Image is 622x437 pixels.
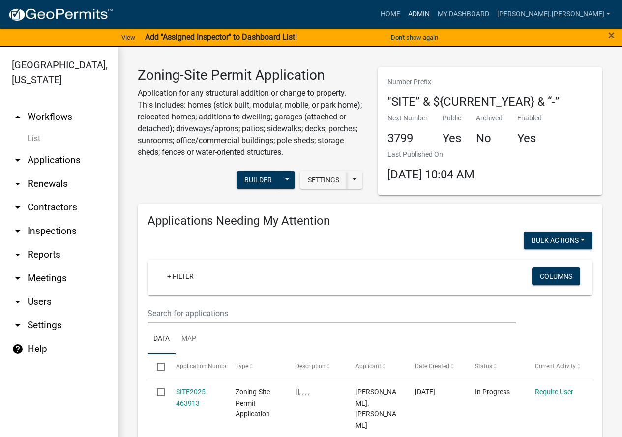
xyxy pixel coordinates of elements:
[532,267,580,285] button: Columns
[148,323,176,355] a: Data
[236,388,270,418] span: Zoning-Site Permit Application
[608,29,615,41] button: Close
[415,363,449,370] span: Date Created
[226,354,286,378] datatable-header-cell: Type
[12,178,24,190] i: arrow_drop_down
[236,363,248,370] span: Type
[475,363,492,370] span: Status
[12,225,24,237] i: arrow_drop_down
[346,354,406,378] datatable-header-cell: Applicant
[387,131,428,146] h4: 3799
[466,354,526,378] datatable-header-cell: Status
[166,354,226,378] datatable-header-cell: Application Number
[148,214,592,228] h4: Applications Needing My Attention
[12,202,24,213] i: arrow_drop_down
[387,29,442,46] button: Don't show again
[525,354,585,378] datatable-header-cell: Current Activity
[476,131,503,146] h4: No
[300,171,347,189] button: Settings
[159,267,202,285] a: + Filter
[493,5,614,24] a: [PERSON_NAME].[PERSON_NAME]
[12,154,24,166] i: arrow_drop_down
[176,363,230,370] span: Application Number
[434,5,493,24] a: My Dashboard
[517,131,542,146] h4: Yes
[377,5,404,24] a: Home
[148,354,166,378] datatable-header-cell: Select
[296,363,326,370] span: Description
[12,343,24,355] i: help
[237,171,280,189] button: Builder
[355,388,396,429] span: nicole.bradbury
[475,388,510,396] span: In Progress
[404,5,434,24] a: Admin
[387,113,428,123] p: Next Number
[12,249,24,261] i: arrow_drop_down
[387,149,474,160] p: Last Published On
[355,363,381,370] span: Applicant
[415,388,435,396] span: 08/14/2025
[176,323,202,355] a: Map
[12,320,24,331] i: arrow_drop_down
[476,113,503,123] p: Archived
[145,32,297,42] strong: Add "Assigned Inspector" to Dashboard List!
[443,113,461,123] p: Public
[12,296,24,308] i: arrow_drop_down
[118,29,139,46] a: View
[12,272,24,284] i: arrow_drop_down
[517,113,542,123] p: Enabled
[176,388,207,407] a: SITE2025-463913
[608,29,615,42] span: ×
[12,111,24,123] i: arrow_drop_up
[387,95,560,109] h4: "SITE” & ${CURRENT_YEAR} & “-”
[138,67,363,84] h3: Zoning-Site Permit Application
[138,87,363,158] p: Application for any structural addition or change to property. This includes: homes (stick built,...
[406,354,466,378] datatable-header-cell: Date Created
[535,363,576,370] span: Current Activity
[387,77,560,87] p: Number Prefix
[524,232,592,249] button: Bulk Actions
[387,168,474,181] span: [DATE] 10:04 AM
[286,354,346,378] datatable-header-cell: Description
[148,303,516,323] input: Search for applications
[443,131,461,146] h4: Yes
[535,388,573,396] a: Require User
[296,388,310,396] span: [], , , ,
